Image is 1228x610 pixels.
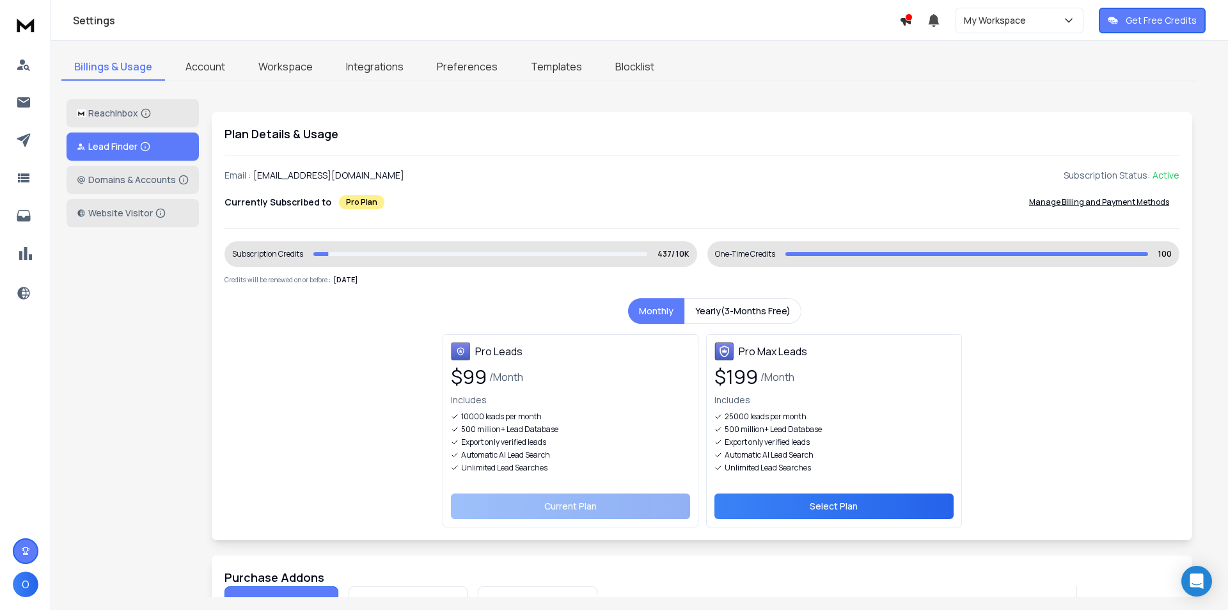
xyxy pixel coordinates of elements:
[714,365,758,389] span: $ 199
[451,365,487,389] span: $ 99
[224,125,1179,143] h1: Plan Details & Usage
[461,424,558,435] p: 500 million+ Lead Database
[67,99,199,127] button: ReachInbox
[224,169,251,182] p: Email :
[67,199,199,227] button: Website Visitor
[1153,169,1179,182] div: Active
[1126,14,1197,27] p: Get Free Credits
[333,54,416,81] a: Integrations
[1064,169,1150,182] p: Subscription Status:
[489,369,523,385] span: /Month
[1158,249,1172,259] p: 100
[1019,189,1179,215] button: Manage Billing and Payment Methods
[67,166,199,194] button: Domains & Accounts
[13,13,38,36] img: logo
[61,54,165,81] a: Billings & Usage
[224,275,331,285] p: Credits will be renewed on or before :
[13,572,38,597] button: O
[224,568,1179,586] h1: Purchase Addons
[461,437,546,447] p: Export only verified leads
[725,437,810,447] p: Export only verified leads
[333,275,358,285] p: [DATE]
[684,298,801,324] button: Yearly(3-Months Free)
[173,54,238,81] a: Account
[518,54,595,81] a: Templates
[739,344,807,359] h3: Pro Max Leads
[714,394,954,406] p: Includes
[714,494,954,519] button: Select Plan
[77,109,86,118] img: logo
[1029,197,1169,207] p: Manage Billing and Payment Methods
[1099,8,1206,33] button: Get Free Credits
[461,450,550,460] p: Automatic AI Lead Search
[461,463,547,473] p: Unlimited Lead Searches
[224,196,331,209] p: Currently Subscribed to
[715,249,775,259] div: One-Time Credits
[339,195,384,209] div: Pro Plan
[760,369,794,385] span: /Month
[1181,566,1212,597] div: Open Intercom Messenger
[232,249,303,259] div: Subscription Credits
[725,424,822,435] p: 500 million+ Lead Database
[451,394,690,406] p: Includes
[461,412,542,422] p: 10000 leads per month
[424,54,510,81] a: Preferences
[657,249,689,259] p: 437/ 10K
[246,54,326,81] a: Workspace
[253,169,404,182] p: [EMAIL_ADDRESS][DOMAIN_NAME]
[725,463,811,473] p: Unlimited Lead Searches
[602,54,667,81] a: Blocklist
[725,450,814,460] p: Automatic AI Lead Search
[628,298,684,324] button: Monthly
[964,14,1031,27] p: My Workspace
[725,412,807,422] p: 25000 leads per month
[73,13,899,28] h1: Settings
[67,132,199,161] button: Lead Finder
[475,344,523,359] h3: Pro Leads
